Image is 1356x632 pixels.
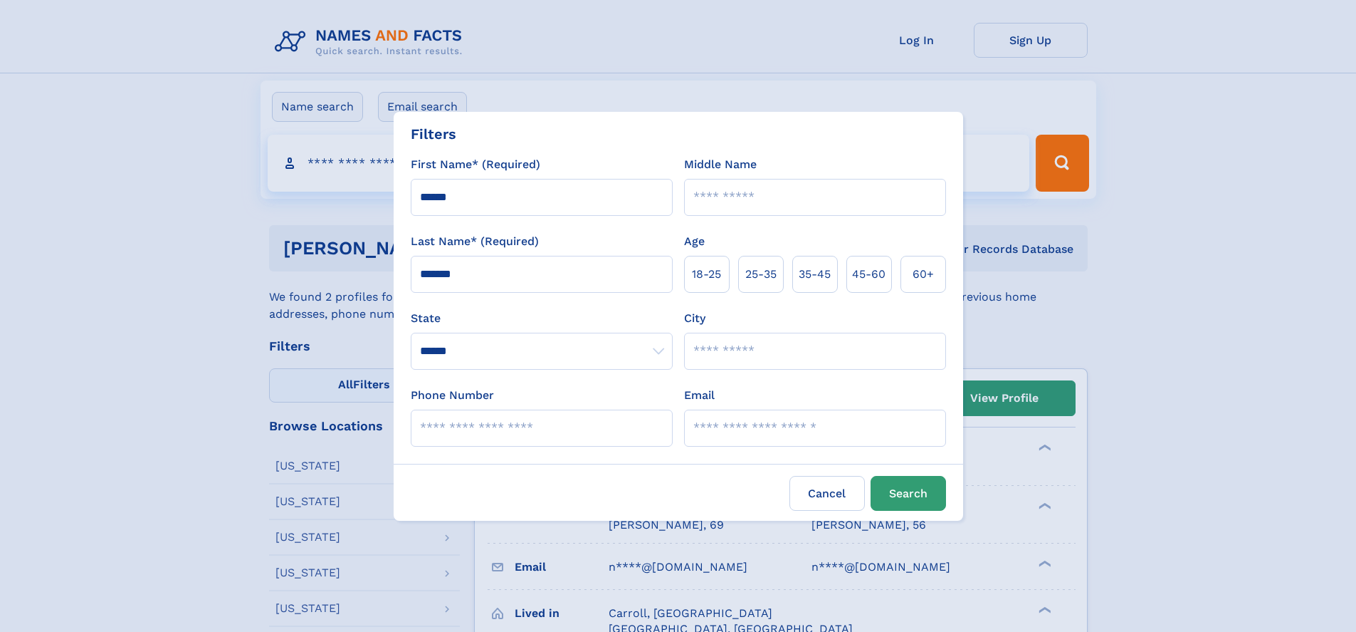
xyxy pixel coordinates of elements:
label: Age [684,233,705,250]
span: 45‑60 [852,266,885,283]
label: First Name* (Required) [411,156,540,173]
label: Cancel [789,476,865,511]
span: 18‑25 [692,266,721,283]
span: 25‑35 [745,266,777,283]
span: 35‑45 [799,266,831,283]
label: Phone Number [411,387,494,404]
label: Last Name* (Required) [411,233,539,250]
label: City [684,310,705,327]
button: Search [871,476,946,511]
div: Filters [411,123,456,145]
span: 60+ [913,266,934,283]
label: Email [684,387,715,404]
label: Middle Name [684,156,757,173]
label: State [411,310,673,327]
